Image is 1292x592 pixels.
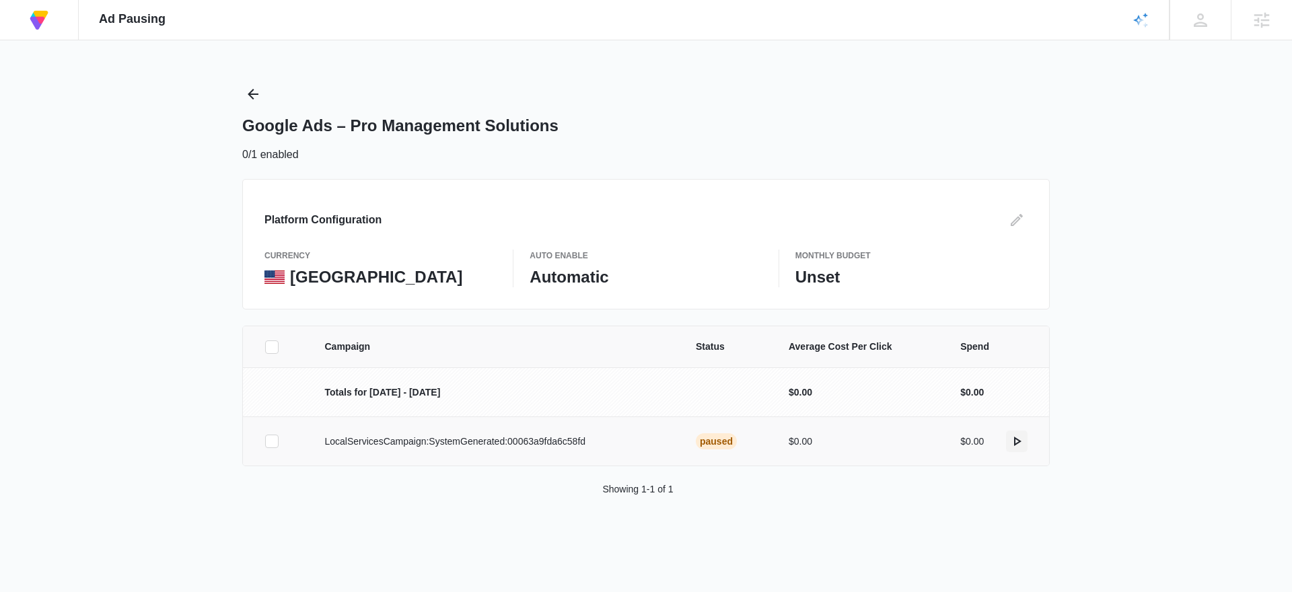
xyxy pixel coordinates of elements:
p: Unset [795,267,1028,287]
p: 0/1 enabled [242,147,299,163]
button: actions.activate [1006,431,1028,452]
h3: Platform Configuration [264,212,382,228]
button: Back [242,83,264,105]
img: logo_orange.svg [22,22,32,32]
p: Auto Enable [530,250,762,262]
img: website_grey.svg [22,35,32,46]
img: tab_domain_overview_orange.svg [36,78,47,89]
img: Volusion [27,8,51,32]
p: $0.00 [960,435,984,449]
div: Domain Overview [51,79,120,88]
img: United States [264,270,285,284]
p: $0.00 [789,385,928,400]
h1: Google Ads – Pro Management Solutions [242,116,559,136]
p: $0.00 [960,385,984,400]
div: Paused [696,433,737,449]
p: LocalServicesCampaign:SystemGenerated:00063a9fda6c58fd [324,435,663,449]
p: $0.00 [789,435,928,449]
span: Status [696,340,756,354]
span: Average Cost Per Click [789,340,928,354]
div: Keywords by Traffic [149,79,227,88]
p: Monthly Budget [795,250,1028,262]
span: Ad Pausing [99,12,166,26]
p: Automatic [530,267,762,287]
div: v 4.0.24 [38,22,66,32]
p: Totals for [DATE] - [DATE] [324,385,663,400]
p: [GEOGRAPHIC_DATA] [290,267,462,287]
img: tab_keywords_by_traffic_grey.svg [134,78,145,89]
button: Edit [1006,209,1028,231]
p: Showing 1-1 of 1 [602,482,673,496]
p: currency [264,250,497,262]
span: Campaign [324,340,663,354]
div: Domain: [DOMAIN_NAME] [35,35,148,46]
span: Spend [960,340,1028,354]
